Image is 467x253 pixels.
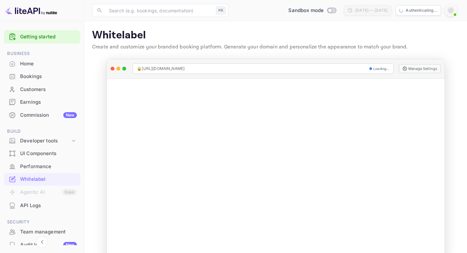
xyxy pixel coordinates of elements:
[20,73,77,80] div: Bookings
[20,99,77,106] div: Earnings
[4,199,80,212] div: API Logs
[4,58,80,70] div: Home
[63,242,77,248] div: New
[355,7,388,13] div: [DATE] — [DATE]
[92,29,459,42] p: Whitelabel
[20,241,77,249] div: Audit logs
[20,150,77,157] div: UI Components
[36,236,48,248] button: Collapse navigation
[105,4,213,17] input: Search (e.g. bookings, documentation)
[4,50,80,57] span: Business
[92,43,459,51] p: Create and customize your branded booking platform. Generate your domain and personalize the appe...
[4,83,80,95] a: Customers
[5,5,57,16] img: LiteAPI logo
[4,70,80,83] div: Bookings
[20,163,77,170] div: Performance
[399,64,441,73] button: Manage Settings
[4,128,80,135] span: Build
[4,160,80,172] a: Performance
[4,239,80,251] div: Audit logsNew
[216,6,226,15] div: ⌘K
[4,199,80,211] a: API Logs
[4,226,80,238] a: Team management
[4,160,80,173] div: Performance
[20,33,77,41] a: Getting started
[20,137,70,145] div: Developer tools
[137,66,185,72] span: 🔒 [URL][DOMAIN_NAME]
[4,109,80,121] a: CommissionNew
[373,66,389,71] span: Loading...
[4,96,80,108] a: Earnings
[4,58,80,70] a: Home
[4,219,80,226] span: Security
[4,70,80,82] a: Bookings
[406,7,437,13] p: Authenticating...
[4,30,80,44] div: Getting started
[4,239,80,251] a: Audit logsNew
[288,7,324,14] span: Sandbox mode
[286,7,339,14] div: Switch to Production mode
[20,86,77,93] div: Customers
[4,147,80,160] div: UI Components
[20,228,77,236] div: Team management
[4,83,80,96] div: Customers
[20,60,77,68] div: Home
[4,173,80,185] a: Whitelabel
[4,135,80,147] div: Developer tools
[63,112,77,118] div: New
[4,226,80,238] div: Team management
[20,176,77,183] div: Whitelabel
[20,112,77,119] div: Commission
[4,147,80,159] a: UI Components
[20,202,77,209] div: API Logs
